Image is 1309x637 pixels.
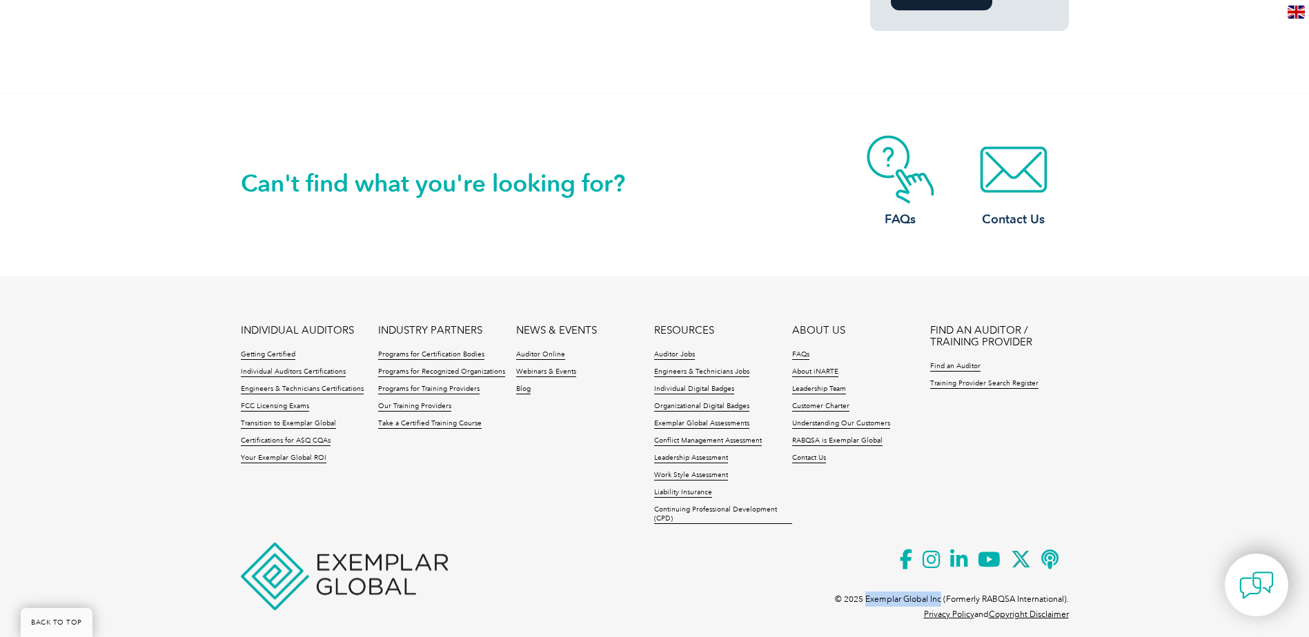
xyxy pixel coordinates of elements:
[654,402,749,412] a: Organizational Digital Badges
[654,488,712,498] a: Liability Insurance
[21,608,92,637] a: BACK TO TOP
[924,609,974,619] a: Privacy Policy
[930,325,1068,348] a: FIND AN AUDITOR / TRAINING PROVIDER
[654,325,714,336] a: RESOURCES
[930,379,1039,389] a: Training Provider Search Register
[958,135,1069,204] img: contact-email.webp
[654,436,762,446] a: Conflict Management Assessment
[378,350,484,360] a: Programs for Certification Bodies
[792,402,849,412] a: Customer Charter
[654,454,728,463] a: Leadership Assessment
[516,385,531,394] a: Blog
[378,402,451,412] a: Our Training Providers
[924,607,1069,622] p: and
[516,325,597,336] a: NEWS & EVENTS
[845,211,956,228] h3: FAQs
[378,419,482,429] a: Take a Certified Training Course
[958,135,1069,228] a: Contact Us
[241,385,364,394] a: Engineers & Technicians Certifications
[516,367,576,377] a: Webinars & Events
[930,362,981,372] a: Find an Auditor
[1288,6,1305,19] img: en
[845,135,956,204] img: contact-faq.webp
[378,325,482,336] a: INDUSTRY PARTNERS
[654,505,792,524] a: Continuing Professional Development (CPD)
[654,350,695,360] a: Auditor Jobs
[792,454,826,463] a: Contact Us
[654,385,734,394] a: Individual Digital Badges
[654,471,728,481] a: Work Style Assessment
[241,419,336,429] a: Transition to Exemplar Global
[989,609,1069,619] a: Copyright Disclaimer
[792,419,890,429] a: Understanding Our Customers
[845,135,956,228] a: FAQs
[241,402,309,412] a: FCC Licensing Exams
[378,385,480,394] a: Programs for Training Providers
[792,385,846,394] a: Leadership Team
[241,454,326,463] a: Your Exemplar Global ROI
[378,367,505,377] a: Programs for Recognized Organizations
[241,436,331,446] a: Certifications for ASQ CQAs
[241,325,354,336] a: INDIVIDUAL AUDITORS
[654,367,749,377] a: Engineers & Technicians Jobs
[516,350,565,360] a: Auditor Online
[1239,568,1274,603] img: contact-chat.png
[241,543,448,610] img: Exemplar Global
[958,211,1069,228] h3: Contact Us
[241,367,346,377] a: Individual Auditors Certifications
[241,172,655,194] h2: Can't find what you're looking for?
[792,436,883,446] a: RABQSA is Exemplar Global
[792,350,809,360] a: FAQs
[241,350,295,360] a: Getting Certified
[792,325,845,336] a: ABOUT US
[835,591,1069,607] p: © 2025 Exemplar Global Inc (Formerly RABQSA International).
[792,367,838,377] a: About iNARTE
[654,419,749,429] a: Exemplar Global Assessments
